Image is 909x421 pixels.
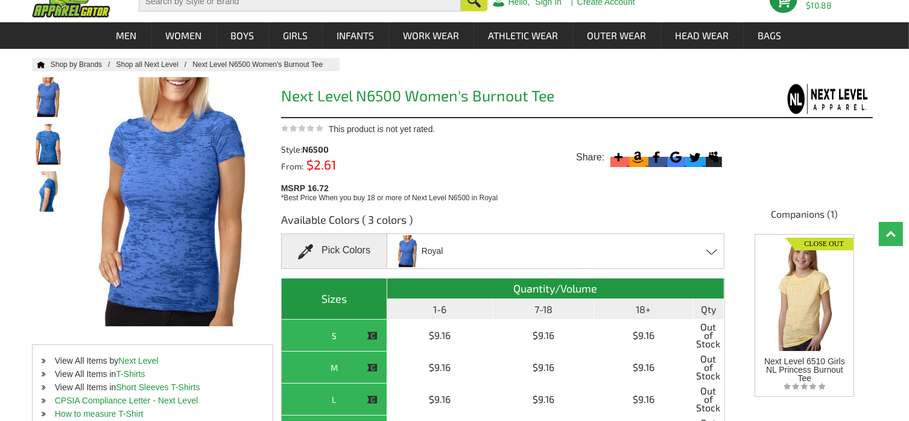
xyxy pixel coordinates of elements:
[367,362,378,373] img: This item is CLOSEOUT!
[394,235,420,267] img: Royal
[116,369,145,379] a: T-Shirts
[285,360,384,375] div: M
[784,382,826,390] img: listing_empty_star.svg
[192,60,335,69] a: Next Level N6500 Women's Burnout Tee
[118,356,158,366] a: Next Level
[285,328,384,343] div: S
[387,299,493,320] th: 1-6
[367,394,378,405] img: This item is CLOSEOUT!
[116,60,192,69] a: Shop all Next Level
[281,180,729,203] div: MSRP 16.72
[281,145,393,154] div: Style:
[422,241,443,262] span: Royal
[610,149,627,165] svg: More
[281,88,725,107] h1: Next Level N6500 Women's Burnout Tee
[630,149,646,165] svg: Amazon
[387,352,493,384] td: $9.16
[32,61,45,68] a: Home
[33,367,273,381] li: View All Items in
[282,279,387,320] th: Sizes
[662,22,743,49] a: Head Wear
[387,320,493,352] td: $9.16
[493,299,594,320] th: 7-18
[323,22,388,49] a: Infants
[782,83,873,114] img: Next Level
[879,222,903,246] a: Top
[697,355,721,380] span: Out of Stock
[764,356,845,383] span: Next Level 6510 Girls NL Princess Burnout Tee
[785,235,854,250] img: Closeout
[33,354,273,367] li: View All Items by
[706,149,722,165] svg: Myspace
[493,352,594,384] td: $9.16
[697,323,721,348] span: Out of Stock
[493,320,594,352] td: $9.16
[475,22,572,49] a: Athletic Wear
[281,194,498,202] span: *Best Price When you buy 18 or more of Next Level N6500 in Royal
[281,124,323,132] img: This product is not yet rated.
[648,149,665,165] svg: Facebook
[736,207,873,227] h4: Companions (1)
[302,144,329,154] span: N6500
[33,381,273,394] li: View All Items in
[281,212,725,233] h3: Available Colors ( 3 colors )
[574,22,660,49] a: Outer Wear
[285,392,384,407] div: L
[668,149,684,165] svg: Google Bookmark
[694,299,724,320] th: Qty
[51,60,116,69] a: Shop by Brands
[55,409,144,419] a: How to measure T-Shirt
[270,22,322,49] a: Girls
[32,77,64,117] img: Next Level N6500 Women's Burnout Tee
[387,384,493,416] td: $9.16
[217,22,268,49] a: Boys
[576,151,604,163] span: Share:
[367,331,378,341] img: This item is CLOSEOUT!
[594,299,693,320] th: 18+
[594,320,693,352] td: $9.16
[697,387,721,412] span: Out of Stock
[594,352,693,384] td: $9.16
[103,22,151,49] a: Men
[686,149,703,165] svg: Twitter
[32,171,64,212] img: Next Level N6500 Women's Burnout Tee
[116,382,200,392] a: Short Sleeves T-Shirts
[329,124,435,134] span: This product is not yet rated.
[759,235,850,382] a: Closeout Next Level 6510 Girls NL Princess Burnout Tee
[32,124,64,165] img: Next Level N6500 Women's Burnout Tee
[806,1,877,10] span: $10.88
[390,22,474,49] a: Work Wear
[744,22,796,49] a: Bags
[55,396,198,405] a: CPSIA Compliance Letter - Next Level
[493,384,594,416] td: $9.16
[303,157,336,172] span: $2.61
[594,384,693,416] td: $9.16
[387,279,724,299] th: Quantity/Volume
[281,160,393,171] div: From:
[152,22,216,49] a: Women
[281,233,388,269] div: Pick Colors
